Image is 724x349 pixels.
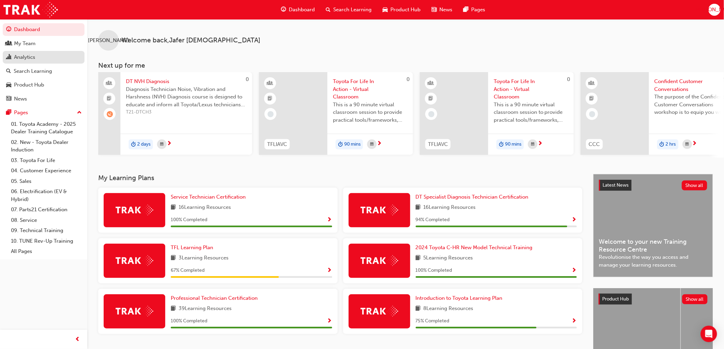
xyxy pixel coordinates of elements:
a: Introduction to Toyota Learning Plan [416,294,505,302]
span: Welcome to your new Training Resource Centre [599,238,707,253]
span: booktick-icon [429,94,434,103]
span: News [440,6,453,14]
span: learningRecordVerb_WAITLIST-icon [107,111,113,117]
span: pages-icon [6,110,11,116]
span: DT NVH Diagnosis [126,78,247,85]
button: Show Progress [327,266,332,275]
span: car-icon [383,5,388,14]
a: 08. Service [8,215,85,226]
div: Open Intercom Messenger [701,326,717,342]
span: calendar-icon [531,140,534,149]
span: learningResourceType_INSTRUCTOR_LED-icon [268,79,273,88]
div: My Team [14,40,36,48]
span: calendar-icon [370,140,374,149]
span: next-icon [377,141,382,147]
span: Show Progress [572,268,577,274]
span: 90 mins [344,140,361,148]
button: [PERSON_NAME] [709,4,721,16]
span: [PERSON_NAME] [88,37,129,44]
a: All Pages [8,246,85,257]
span: guage-icon [281,5,286,14]
span: TFLIAVC [428,140,448,148]
img: Trak [116,255,153,266]
span: pages-icon [464,5,469,14]
a: Latest NewsShow allWelcome to your new Training Resource CentreRevolutionise the way you access a... [593,174,713,277]
span: search-icon [326,5,331,14]
a: 10. TUNE Rev-Up Training [8,236,85,246]
button: Show all [682,180,708,190]
a: 0TFLIAVCToyota For Life In Action - Virtual ClassroomThis is a 90 minute virtual classroom sessio... [420,72,574,155]
button: DashboardMy TeamAnalyticsSearch LearningProduct HubNews [3,22,85,106]
span: 90 mins [505,140,521,148]
a: 02. New - Toyota Dealer Induction [8,137,85,155]
a: 09. Technical Training [8,225,85,236]
span: 3 Learning Resources [179,254,229,263]
span: people-icon [107,79,112,88]
img: Trak [116,205,153,215]
a: Product Hub [3,79,85,91]
span: Toyota For Life In Action - Virtual Classroom [494,78,568,101]
span: book-icon [171,305,176,313]
span: book-icon [171,203,176,212]
span: Show Progress [572,217,577,223]
span: 0 [246,76,249,82]
a: 0TFLIAVCToyota For Life In Action - Virtual ClassroomThis is a 90 minute virtual classroom sessio... [259,72,413,155]
button: Show Progress [572,317,577,325]
a: My Team [3,37,85,50]
span: learningRecordVerb_NONE-icon [268,111,274,117]
a: Product HubShow all [599,294,708,305]
span: 100 % Completed [171,317,207,325]
a: 04. Customer Experience [8,165,85,176]
h3: Next up for me [87,62,724,69]
span: TFL Learning Plan [171,244,213,251]
span: guage-icon [6,27,11,33]
span: 39 Learning Resources [179,305,232,313]
span: chart-icon [6,54,11,61]
h3: My Learning Plans [98,174,582,182]
a: guage-iconDashboard [276,3,321,17]
span: learningRecordVerb_NONE-icon [589,111,595,117]
img: Trak [361,306,398,317]
span: 16 Learning Resources [179,203,231,212]
a: Analytics [3,51,85,64]
span: CCC [589,140,600,148]
span: next-icon [167,141,172,147]
span: people-icon [6,41,11,47]
span: Show Progress [327,268,332,274]
span: 5 Learning Resources [424,254,473,263]
span: 67 % Completed [171,267,205,274]
span: book-icon [171,254,176,263]
a: 07. Parts21 Certification [8,204,85,215]
span: This is a 90 minute virtual classroom session to provide practical tools/frameworks, behaviours a... [333,101,408,124]
span: 100 % Completed [171,216,207,224]
button: Show Progress [327,317,332,325]
img: Trak [3,2,58,17]
span: prev-icon [75,335,80,344]
span: duration-icon [499,140,504,149]
a: TFL Learning Plan [171,244,216,252]
span: 8 Learning Resources [424,305,474,313]
a: 0DT NVH DiagnosisDiagnosis Technician Noise, Vibration and Harshness (NVH) Diagnosis course is de... [98,72,252,155]
span: 2 hrs [666,140,676,148]
span: calendar-icon [160,140,164,149]
span: search-icon [6,68,11,75]
span: 2 days [137,140,151,148]
span: Show Progress [327,217,332,223]
span: book-icon [416,203,421,212]
img: Trak [361,205,398,215]
div: Analytics [14,53,35,61]
span: learningResourceType_INSTRUCTOR_LED-icon [590,79,594,88]
span: news-icon [432,5,437,14]
span: Dashboard [289,6,315,14]
span: Diagnosis Technician Noise, Vibration and Harshness (NVH) Diagnosis course is designed to educate... [126,85,247,109]
span: car-icon [6,82,11,88]
span: next-icon [538,141,543,147]
span: learningRecordVerb_NONE-icon [428,111,435,117]
a: Search Learning [3,65,85,78]
span: This is a 90 minute virtual classroom session to provide practical tools/frameworks, behaviours a... [494,101,568,124]
span: news-icon [6,96,11,102]
a: News [3,93,85,105]
div: Product Hub [14,81,44,89]
div: Pages [14,109,28,117]
a: news-iconNews [426,3,458,17]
